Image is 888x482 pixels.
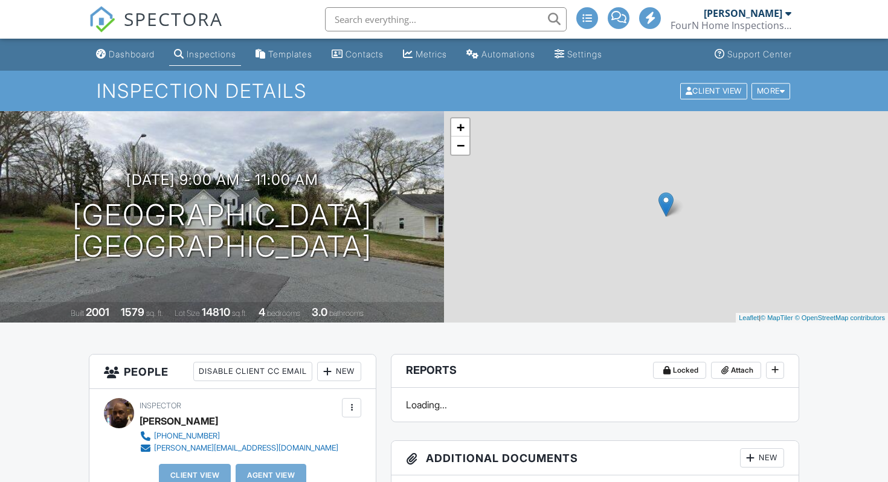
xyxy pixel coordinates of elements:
span: sq. ft. [146,309,163,318]
div: New [740,448,784,468]
a: © OpenStreetMap contributors [795,314,885,321]
div: FourN Home Inspections, LLC [671,19,791,31]
a: Contacts [327,43,388,66]
div: [PERSON_NAME] [704,7,782,19]
input: Search everything... [325,7,567,31]
h1: [GEOGRAPHIC_DATA] [GEOGRAPHIC_DATA] [72,199,372,263]
div: Dashboard [109,49,155,59]
a: Zoom out [451,137,469,155]
div: 4 [259,306,265,318]
span: Lot Size [175,309,200,318]
h3: Additional Documents [391,441,799,475]
a: Support Center [710,43,797,66]
div: | [736,313,888,323]
a: Templates [251,43,317,66]
div: New [317,362,361,381]
div: Settings [567,49,602,59]
a: Dashboard [91,43,159,66]
div: Automations [481,49,535,59]
div: 2001 [86,306,109,318]
div: [PHONE_NUMBER] [154,431,220,441]
div: Templates [268,49,312,59]
a: Metrics [398,43,452,66]
h1: Inspection Details [97,80,791,101]
a: Client View [679,86,750,95]
span: bedrooms [267,309,300,318]
div: 3.0 [312,306,327,318]
a: [PHONE_NUMBER] [140,430,338,442]
span: bathrooms [329,309,364,318]
div: 1579 [121,306,144,318]
div: [PERSON_NAME][EMAIL_ADDRESS][DOMAIN_NAME] [154,443,338,453]
div: [PERSON_NAME] [140,412,218,430]
a: Zoom in [451,118,469,137]
a: Settings [550,43,607,66]
a: SPECTORA [89,16,223,42]
h3: [DATE] 9:00 am - 11:00 am [126,172,318,188]
span: sq.ft. [232,309,247,318]
span: SPECTORA [124,6,223,31]
a: Automations (Advanced) [462,43,540,66]
a: © MapTiler [761,314,793,321]
div: Client View [680,83,747,99]
div: Metrics [416,49,447,59]
div: Disable Client CC Email [193,362,312,381]
span: Inspector [140,401,181,410]
span: Built [71,309,84,318]
div: Contacts [346,49,384,59]
a: [PERSON_NAME][EMAIL_ADDRESS][DOMAIN_NAME] [140,442,338,454]
div: More [751,83,791,99]
img: The Best Home Inspection Software - Spectora [89,6,115,33]
a: Inspections [169,43,241,66]
div: Inspections [187,49,236,59]
a: Leaflet [739,314,759,321]
div: 14810 [202,306,230,318]
div: Support Center [727,49,792,59]
h3: People [89,355,376,389]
